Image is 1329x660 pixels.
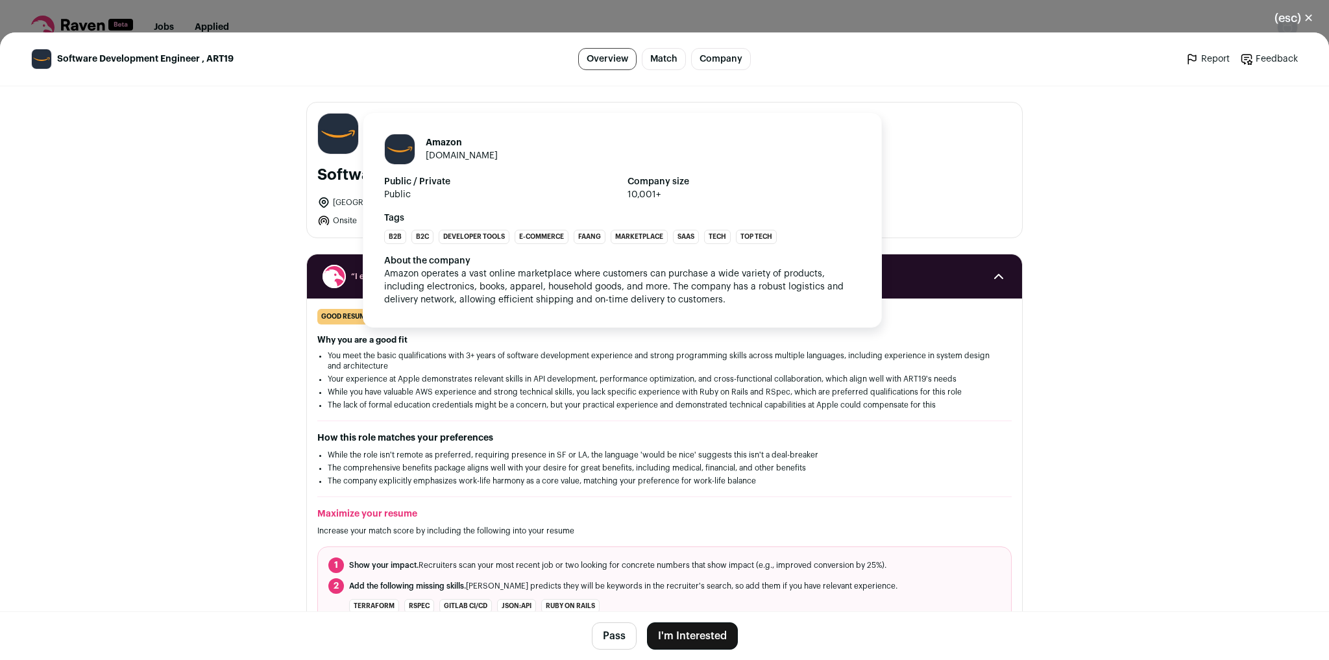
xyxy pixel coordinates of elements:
[673,230,699,244] li: SaaS
[578,48,637,70] a: Overview
[497,599,536,613] li: JSON:API
[349,599,399,613] li: Terraform
[384,254,860,267] div: About the company
[317,432,1012,445] h2: How this role matches your preferences
[317,309,398,324] div: good resume match
[647,622,738,650] button: I'm Interested
[32,49,51,69] img: e36df5e125c6fb2c61edd5a0d3955424ed50ce57e60c515fc8d516ef803e31c7.jpg
[385,134,415,164] img: e36df5e125c6fb2c61edd5a0d3955424ed50ce57e60c515fc8d516ef803e31c7.jpg
[384,212,860,225] strong: Tags
[349,561,419,569] span: Show your impact.
[691,48,751,70] a: Company
[317,335,1012,345] h2: Why you are a good fit
[328,374,1001,384] li: Your experience at Apple demonstrates relevant skills in API development, performance optimizatio...
[515,230,568,244] li: E-commerce
[592,622,637,650] button: Pass
[541,599,600,613] li: Ruby on Rails
[426,151,498,160] a: [DOMAIN_NAME]
[384,175,617,188] strong: Public / Private
[574,230,605,244] li: FAANG
[317,165,619,186] h1: Software Development Engineer , ART19
[317,214,486,227] li: Onsite
[349,581,897,591] span: [PERSON_NAME] predicts they will be keywords in the recruiter's search, so add them if you have r...
[349,582,466,590] span: Add the following missing skills.
[426,136,498,149] h1: Amazon
[439,230,509,244] li: Developer Tools
[411,230,433,244] li: B2C
[328,463,1001,473] li: The comprehensive benefits package aligns well with your desire for great benefits, including med...
[628,175,860,188] strong: Company size
[642,48,686,70] a: Match
[317,196,486,209] li: [GEOGRAPHIC_DATA]
[611,230,668,244] li: Marketplace
[384,230,406,244] li: B2B
[736,230,777,244] li: Top Tech
[1259,4,1329,32] button: Close modal
[704,230,731,244] li: Tech
[1240,53,1298,66] a: Feedback
[628,188,860,201] span: 10,001+
[328,450,1001,460] li: While the role isn't remote as preferred, requiring presence in SF or LA, the language 'would be ...
[384,269,846,304] span: Amazon operates a vast online marketplace where customers can purchase a wide variety of products...
[404,599,434,613] li: RSpec
[1186,53,1230,66] a: Report
[328,400,1001,410] li: The lack of formal education credentials might be a concern, but your practical experience and de...
[57,53,234,66] span: Software Development Engineer , ART19
[317,526,1012,536] p: Increase your match score by including the following into your resume
[349,560,886,570] span: Recruiters scan your most recent job or two looking for concrete numbers that show impact (e.g., ...
[318,114,358,154] img: e36df5e125c6fb2c61edd5a0d3955424ed50ce57e60c515fc8d516ef803e31c7.jpg
[351,271,978,282] span: “I evaluated your resume experience. This is what I found.”
[328,578,344,594] span: 2
[328,350,1001,371] li: You meet the basic qualifications with 3+ years of software development experience and strong pro...
[439,599,492,613] li: GitLab CI/CD
[328,557,344,573] span: 1
[328,387,1001,397] li: While you have valuable AWS experience and strong technical skills, you lack specific experience ...
[328,476,1001,486] li: The company explicitly emphasizes work-life harmony as a core value, matching your preference for...
[317,507,1012,520] h2: Maximize your resume
[384,188,617,201] span: Public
